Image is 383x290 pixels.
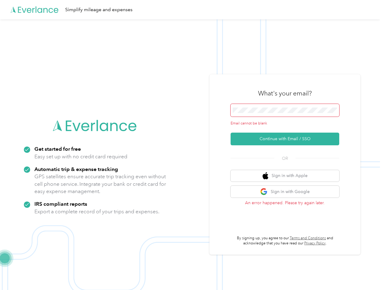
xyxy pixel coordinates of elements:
[231,121,339,126] div: Email cannot be blank
[65,6,132,14] div: Simplify mileage and expenses
[304,241,326,246] a: Privacy Policy
[290,236,326,240] a: Terms and Conditions
[258,89,312,98] h3: What's your email?
[34,153,127,160] p: Easy set up with no credit card required
[274,155,295,162] span: OR
[231,170,339,182] button: apple logoSign in with Apple
[231,133,339,145] button: Continue with Email / SSO
[231,200,339,206] p: An error happened. Please try again later.
[260,188,268,195] img: google logo
[34,173,166,195] p: GPS satellites ensure accurate trip tracking even without cell phone service. Integrate your bank...
[34,166,118,172] strong: Automatic trip & expense tracking
[34,146,81,152] strong: Get started for free
[231,236,339,246] p: By signing up, you agree to our and acknowledge that you have read our .
[263,172,269,180] img: apple logo
[34,208,159,215] p: Export a complete record of your trips and expenses.
[34,201,87,207] strong: IRS compliant reports
[231,186,339,198] button: google logoSign in with Google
